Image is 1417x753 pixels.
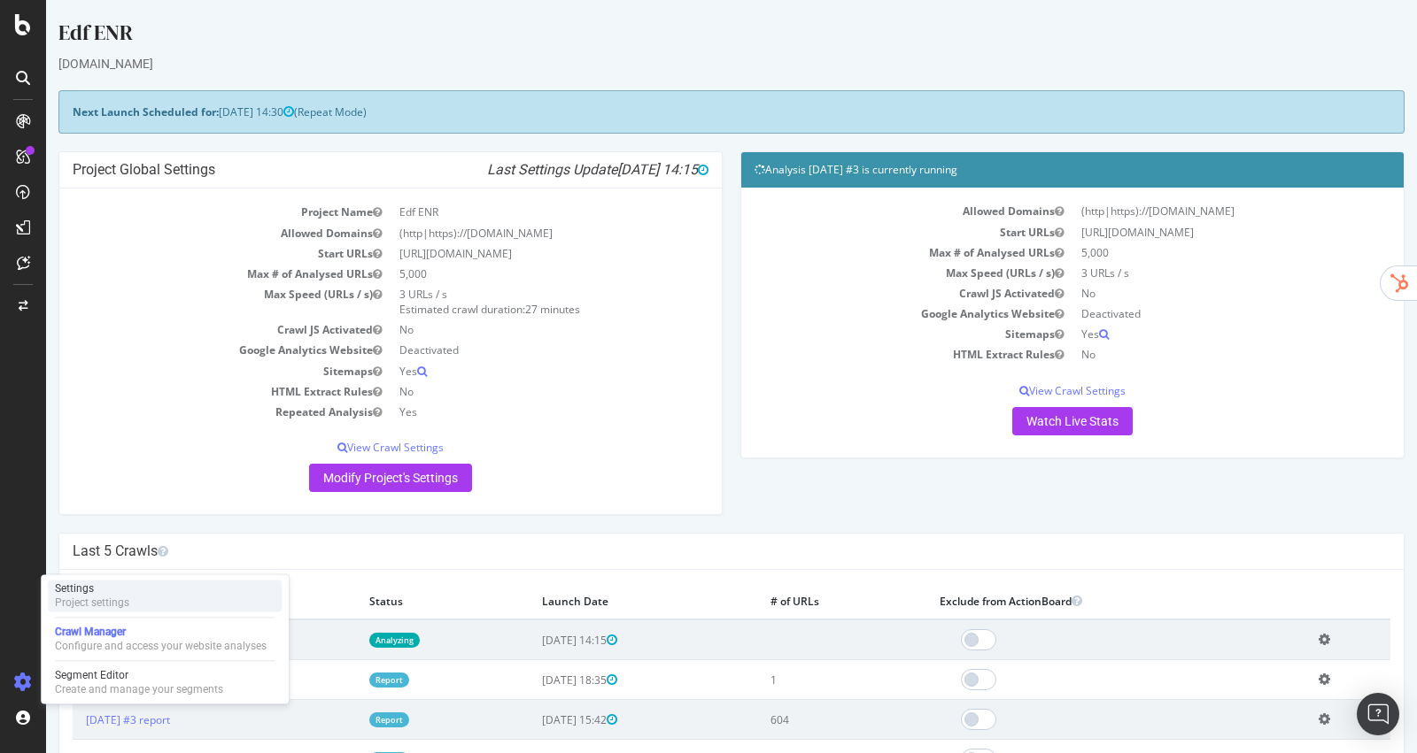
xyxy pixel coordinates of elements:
[345,402,662,422] td: Yes
[345,340,662,360] td: Deactivated
[496,633,571,648] span: [DATE] 14:15
[27,284,345,319] td: Max Speed (URLs / s)
[263,464,426,492] a: Modify Project's Settings
[345,202,662,222] td: Edf ENR
[40,672,124,688] a: [DATE] #4 report
[1026,201,1344,221] td: (http|https)://[DOMAIN_NAME]
[323,633,374,648] a: Analyzing
[1026,263,1344,283] td: 3 URLs / s
[55,581,129,595] div: Settings
[27,243,345,264] td: Start URLs
[27,381,345,402] td: HTML Extract Rules
[345,361,662,381] td: Yes
[55,682,223,696] div: Create and manage your segments
[708,201,1026,221] td: Allowed Domains
[708,242,1026,263] td: Max # of Analysed URLs
[711,583,879,619] th: # of URLs
[27,104,173,119] strong: Next Launch Scheduled for:
[1357,693,1399,735] div: Open Intercom Messenger
[1026,242,1344,263] td: 5,000
[708,383,1344,398] p: View Crawl Settings
[27,223,345,243] td: Allowed Domains
[27,440,662,455] p: View Crawl Settings
[27,542,1344,560] h4: Last 5 Crawls
[345,319,662,340] td: No
[55,625,267,639] div: Crawl Manager
[27,340,345,360] td: Google Analytics Website
[345,264,662,284] td: 5,000
[1026,283,1344,304] td: No
[40,712,124,727] a: [DATE] #3 report
[966,407,1087,435] a: Watch Live Stats
[479,302,534,317] span: 27 minutes
[496,712,571,727] span: [DATE] 15:42
[345,223,662,243] td: (http|https)://[DOMAIN_NAME]
[708,344,1026,365] td: HTML Extract Rules
[345,243,662,264] td: [URL][DOMAIN_NAME]
[441,161,662,179] i: Last Settings Update
[1026,344,1344,365] td: No
[708,263,1026,283] td: Max Speed (URLs / s)
[711,660,879,700] td: 1
[27,583,310,619] th: Analysis
[12,18,1359,55] div: Edf ENR
[12,55,1359,73] div: [DOMAIN_NAME]
[55,668,223,682] div: Segment Editor
[48,580,282,611] a: SettingsProject settings
[483,583,711,619] th: Launch Date
[708,304,1026,324] td: Google Analytics Website
[345,381,662,402] td: No
[27,319,345,340] td: Crawl JS Activated
[27,161,662,179] h4: Project Global Settings
[310,583,483,619] th: Status
[48,623,282,655] a: Crawl ManagerConfigure and access your website analyses
[27,202,345,222] td: Project Name
[48,666,282,698] a: Segment EditorCreate and manage your segments
[27,264,345,284] td: Max # of Analysed URLs
[496,672,571,688] span: [DATE] 18:35
[711,700,879,740] td: 604
[708,161,1344,179] h4: Analysis [DATE] #3 is currently running
[571,161,662,178] span: [DATE] 14:15
[173,104,248,119] span: [DATE] 14:30
[40,633,140,648] a: [DATE] #3 analyzing
[1026,222,1344,242] td: [URL][DOMAIN_NAME]
[323,672,363,688] a: Report
[55,595,129,610] div: Project settings
[12,90,1359,134] div: (Repeat Mode)
[27,361,345,381] td: Sitemaps
[55,639,267,653] div: Configure and access your website analyses
[27,402,345,422] td: Repeated Analysis
[880,583,1259,619] th: Exclude from ActionBoard
[323,712,363,727] a: Report
[708,324,1026,344] td: Sitemaps
[708,222,1026,242] td: Start URLs
[708,283,1026,304] td: Crawl JS Activated
[345,284,662,319] td: 3 URLs / s Estimated crawl duration:
[1026,324,1344,344] td: Yes
[1026,304,1344,324] td: Deactivated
